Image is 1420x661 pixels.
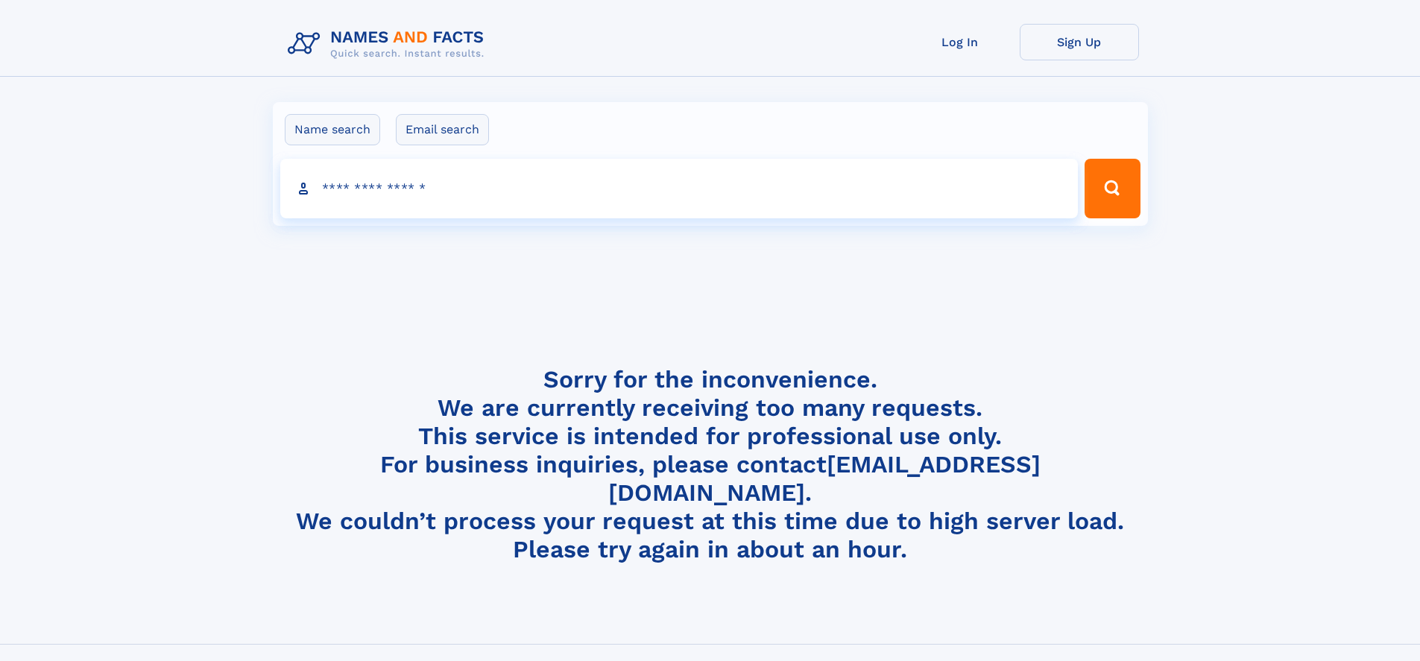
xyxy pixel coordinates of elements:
[282,24,496,64] img: Logo Names and Facts
[285,114,380,145] label: Name search
[280,159,1079,218] input: search input
[396,114,489,145] label: Email search
[900,24,1020,60] a: Log In
[1020,24,1139,60] a: Sign Up
[282,365,1139,564] h4: Sorry for the inconvenience. We are currently receiving too many requests. This service is intend...
[608,450,1041,507] a: [EMAIL_ADDRESS][DOMAIN_NAME]
[1085,159,1140,218] button: Search Button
